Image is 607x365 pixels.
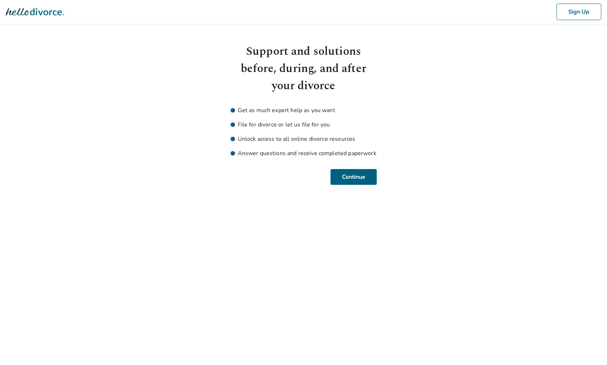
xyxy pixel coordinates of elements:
[231,135,377,143] li: Unlock access to all online divorce resources
[231,106,377,115] li: Get as much expert help as you want
[231,149,377,158] li: Answer questions and receive completed paperwork
[331,169,377,185] button: Continue
[231,43,377,95] h1: Support and solutions before, during, and after your divorce
[231,120,377,129] li: File for divorce or let us file for you
[557,4,601,20] button: Sign Up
